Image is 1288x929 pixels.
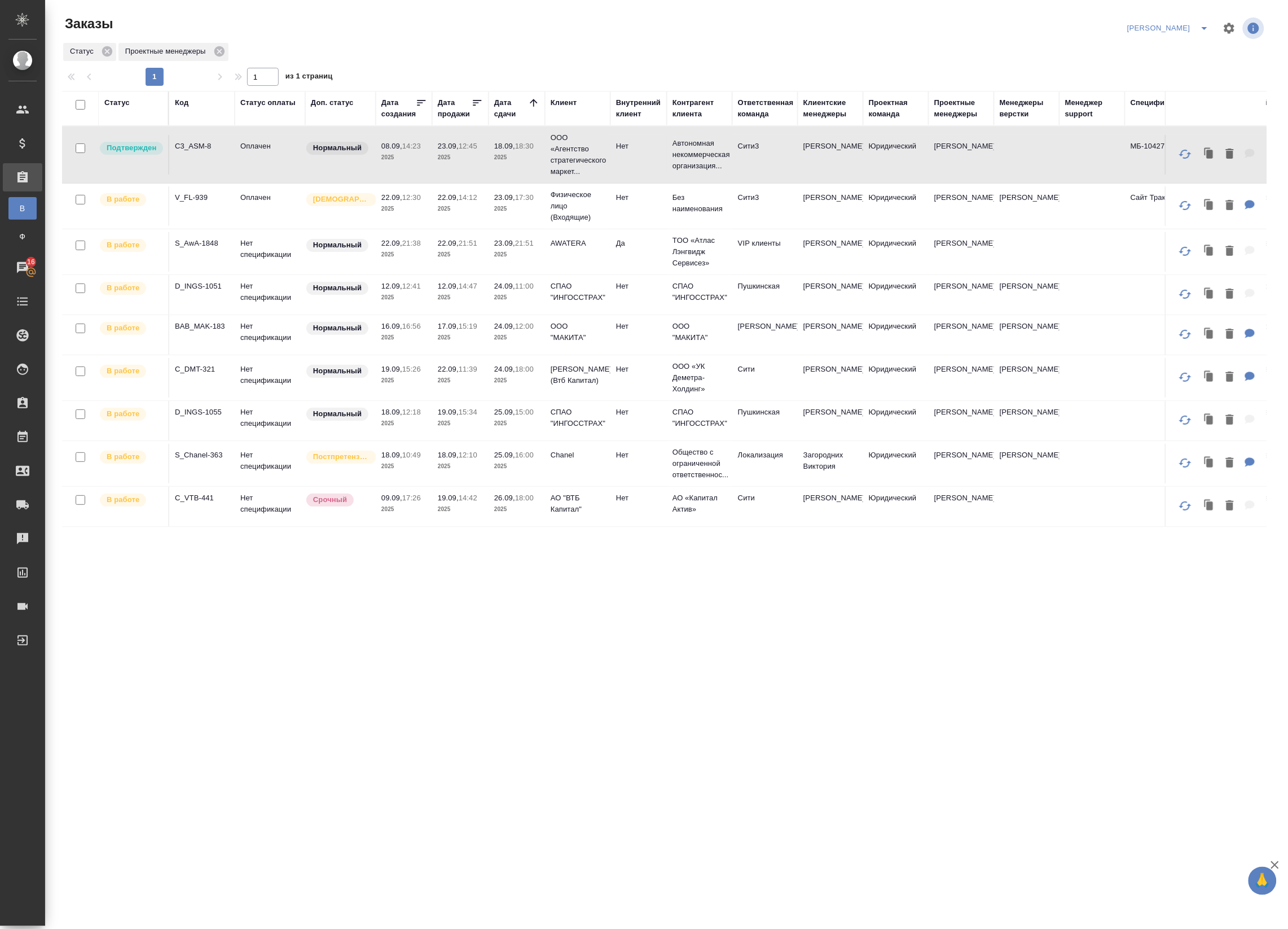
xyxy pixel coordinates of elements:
p: 2025 [438,504,483,515]
p: 22.09, [438,193,459,202]
p: 16:56 [402,322,421,330]
div: Менеджеры верстки [1000,97,1054,120]
td: [PERSON_NAME] [929,135,994,175]
div: Выставляется автоматически, если на указанный объем услуг необходимо больше времени в стандартном... [305,492,370,508]
div: Выставляет ПМ после принятия заказа от КМа [99,192,162,207]
td: [PERSON_NAME] [798,401,863,440]
div: Проектные менеджеры [934,97,988,120]
span: Посмотреть информацию [1243,18,1267,39]
button: Клонировать [1199,240,1220,263]
p: 08.09, [381,142,402,150]
p: 2025 [494,375,539,386]
p: D_INGS-1051 [175,281,229,292]
p: Нет [616,492,661,504]
span: Заказы [62,15,113,33]
a: 16 [3,254,42,282]
td: Юридический [863,358,929,398]
p: Нормальный [313,322,362,334]
div: Дата продажи [438,97,472,120]
p: 23.09, [494,193,515,202]
p: 2025 [494,461,539,472]
p: 25.09, [494,451,515,459]
td: Сити [732,358,798,398]
button: Удалить [1220,283,1239,306]
button: Удалить [1220,240,1239,263]
button: Удалить [1220,452,1239,475]
p: 2025 [494,152,539,163]
p: 14:42 [459,494,477,502]
p: 2025 [494,504,539,515]
p: 12:45 [459,142,477,150]
td: Юридический [863,275,929,315]
button: Обновить [1172,364,1199,391]
td: Юридический [863,315,929,355]
button: Обновить [1172,321,1199,348]
p: Нет [616,141,661,152]
p: [PERSON_NAME] [1000,192,1054,203]
p: 2025 [381,152,427,163]
a: В [8,197,37,220]
button: Обновить [1172,492,1199,520]
td: Нет спецификации [235,275,305,315]
td: Нет спецификации [235,232,305,272]
div: Внутренний клиент [616,97,661,120]
div: Клиент [551,97,577,108]
td: Юридический [863,135,929,175]
button: Обновить [1172,281,1199,308]
div: Ответственная команда [738,97,794,120]
td: Пушкинская [732,275,798,315]
p: C_VTB-441 [175,492,229,504]
div: Спецификация [1131,97,1186,108]
button: Для КМ: Перевод на русский язык. Необходимо заверить нотариально. По сроку не назвала пожеланий. ... [1239,194,1261,217]
p: 14:12 [459,193,477,202]
div: Выставляет ПМ после принятия заказа от КМа [99,281,162,296]
p: 2025 [438,249,483,260]
div: Доп. статус [311,97,354,108]
p: 19.09, [381,365,402,373]
div: Выставляется автоматически для первых 3 заказов после рекламации. Особое внимание [305,450,370,465]
div: Клиентские менеджеры [803,97,858,120]
td: Нет спецификации [235,401,305,440]
p: 24.09, [494,365,515,373]
p: Проектные менеджеры [125,46,210,57]
p: Постпретензионный [313,451,370,463]
p: 19.09, [438,494,459,502]
p: 23.09, [494,239,515,247]
p: 18.09, [494,142,515,150]
div: Контрагент клиента [672,97,727,120]
p: 14:23 [402,142,421,150]
p: 11:00 [515,282,534,290]
button: Удалить [1220,143,1239,166]
div: split button [1124,19,1216,37]
p: 2025 [438,375,483,386]
p: Нет [616,281,661,292]
div: Статус по умолчанию для стандартных заказов [305,141,370,156]
p: ООО "МАКИТА" [551,321,605,343]
td: [PERSON_NAME] [798,315,863,355]
p: АО "ВТБ Капитал" [551,492,605,515]
p: АО «Капитал Актив» [672,492,727,515]
p: BAB_MAK-183 [175,321,229,332]
p: V_FL-939 [175,192,229,203]
p: Нет [616,450,661,461]
td: Оплачен [235,135,305,175]
p: 26.09, [494,494,515,502]
p: В работе [107,282,139,294]
p: 22.09, [438,239,459,247]
p: 12.09, [438,282,459,290]
p: Нормальный [313,408,362,420]
p: 2025 [381,249,427,260]
p: 2025 [381,203,427,215]
button: Обновить [1172,192,1199,219]
div: Статус по умолчанию для стандартных заказов [305,364,370,379]
p: 22.09, [381,239,402,247]
p: ООО «УК Деметра-Холдинг» [672,361,727,395]
p: 24.09, [494,322,515,330]
td: Загородних Виктория [798,444,863,483]
td: Локализация [732,444,798,483]
p: [PERSON_NAME] (Втб Капитал) [551,364,605,386]
a: Ф [8,225,37,248]
p: 2025 [381,461,427,472]
td: Сити3 [732,186,798,226]
span: 🙏 [1253,869,1272,893]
